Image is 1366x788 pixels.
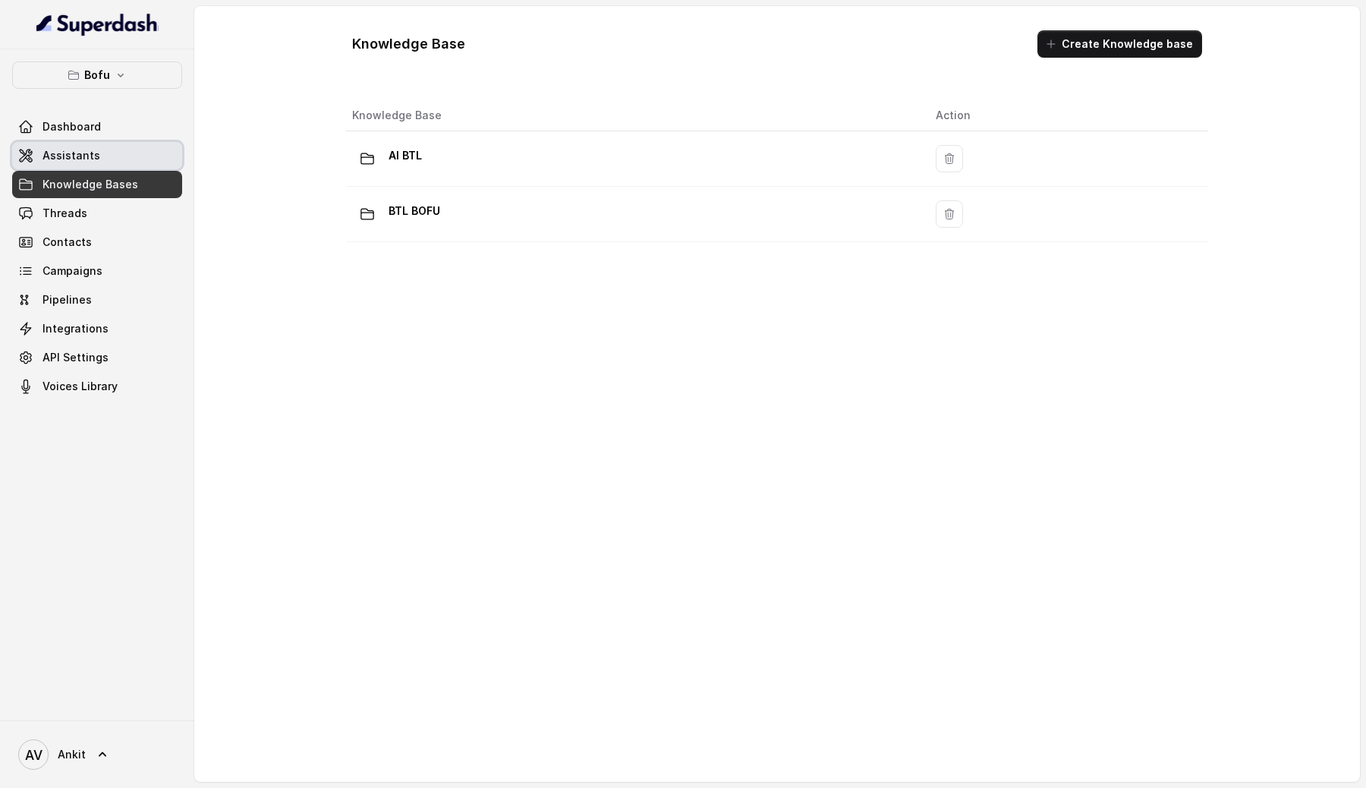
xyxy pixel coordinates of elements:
a: API Settings [12,344,182,371]
a: Ankit [12,733,182,776]
a: Contacts [12,229,182,256]
a: Threads [12,200,182,227]
a: Assistants [12,142,182,169]
span: Pipelines [42,292,92,307]
a: Pipelines [12,286,182,314]
span: Voices Library [42,379,118,394]
span: API Settings [42,350,109,365]
p: AI BTL [389,143,422,168]
th: Action [924,100,1208,131]
text: AV [25,747,42,763]
span: Threads [42,206,87,221]
a: Voices Library [12,373,182,400]
a: Campaigns [12,257,182,285]
p: BTL BOFU [389,199,440,223]
th: Knowledge Base [346,100,924,131]
a: Integrations [12,315,182,342]
span: Campaigns [42,263,102,279]
h1: Knowledge Base [352,32,465,56]
span: Dashboard [42,119,101,134]
a: Knowledge Bases [12,171,182,198]
button: Create Knowledge base [1037,30,1202,58]
p: Bofu [84,66,110,84]
span: Assistants [42,148,100,163]
span: Knowledge Bases [42,177,138,192]
a: Dashboard [12,113,182,140]
span: Integrations [42,321,109,336]
span: Contacts [42,235,92,250]
button: Bofu [12,61,182,89]
img: light.svg [36,12,159,36]
span: Ankit [58,747,86,762]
